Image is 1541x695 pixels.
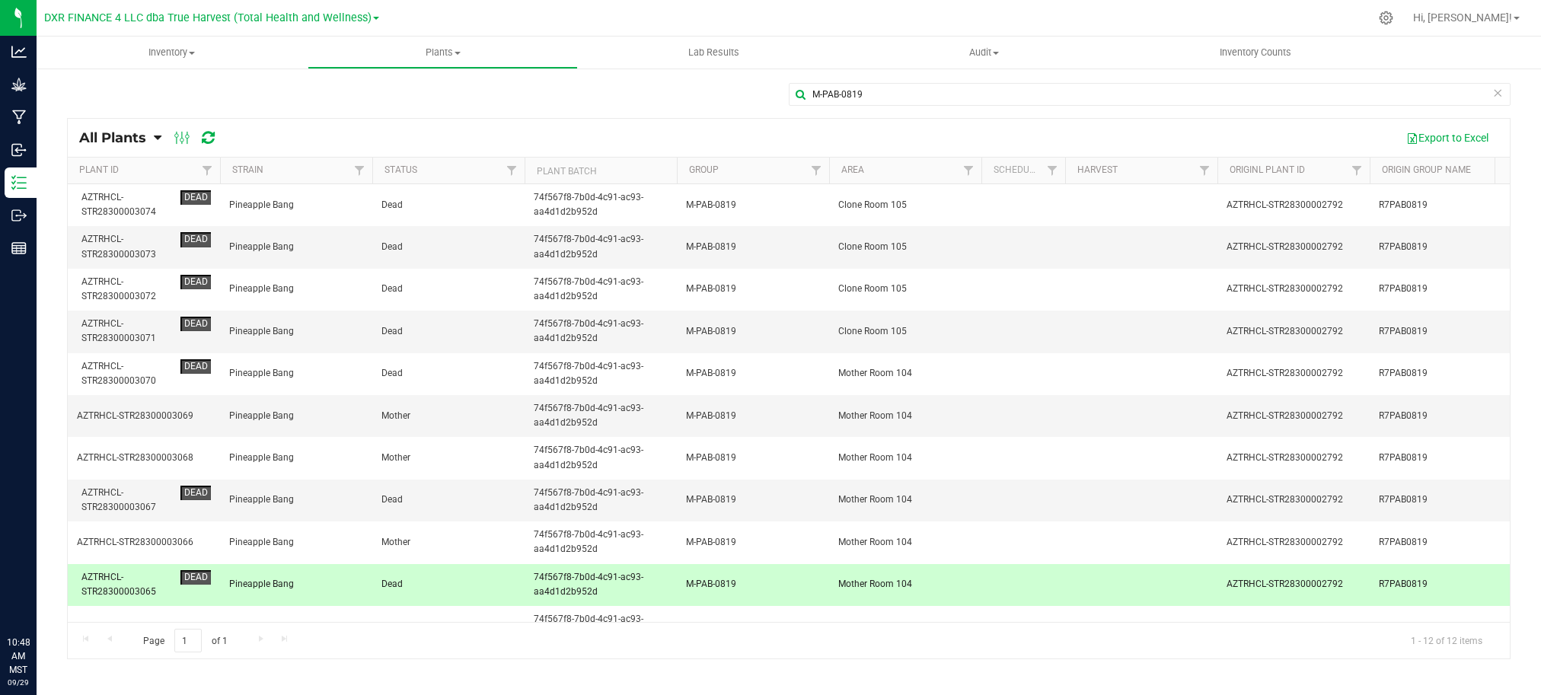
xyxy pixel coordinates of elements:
[534,528,668,556] span: 74f567f8-7b0d-4c91-ac93-aa4d1d2b952d
[229,282,363,296] span: Pineapple Bang
[1379,451,1513,465] span: R7PAB0819
[77,620,211,634] span: AZTRHCL-STR28300003064
[534,275,668,304] span: 74f567f8-7b0d-4c91-ac93-aa4d1d2b952d
[381,577,515,591] span: Dead
[229,451,363,465] span: Pineapple Bang
[381,366,515,381] span: Dead
[81,359,175,388] div: AZTRHCL-STR28300003070
[1379,198,1513,212] span: R7PAB0819
[1396,125,1498,151] button: Export to Excel
[81,317,175,346] div: AZTRHCL-STR28300003071
[1227,620,1361,634] span: AZTRHCL-STR28300002792
[686,282,820,296] span: M-PAB-0819
[789,83,1511,106] input: Search Plant ID, Strain, Area, Group, Harvest ...
[81,232,175,261] div: AZTRHCL-STR28300003073
[838,451,972,465] span: Mother Room 104
[229,577,363,591] span: Pineapple Bang
[11,241,27,256] inline-svg: Reports
[1379,620,1513,634] span: R7PAB0819
[45,571,63,589] iframe: Resource center unread badge
[381,620,515,634] span: Mother
[534,190,668,219] span: 74f567f8-7b0d-4c91-ac93-aa4d1d2b952d
[1199,46,1312,59] span: Inventory Counts
[11,110,27,125] inline-svg: Manufacturing
[1230,164,1305,175] a: Originl Plant ID
[1379,577,1513,591] span: R7PAB0819
[81,190,175,219] div: AZTRHCL-STR28300003074
[11,44,27,59] inline-svg: Analytics
[850,46,1119,59] span: Audit
[180,317,211,331] div: Dead
[1379,240,1513,254] span: R7PAB0819
[838,282,972,296] span: Clone Room 105
[81,275,175,304] div: AZTRHCL-STR28300003072
[229,409,363,423] span: Pineapple Bang
[1382,164,1471,175] a: Origin Group Name
[578,37,849,69] a: Lab Results
[11,77,27,92] inline-svg: Grow
[1379,409,1513,423] span: R7PAB0819
[534,570,668,599] span: 74f567f8-7b0d-4c91-ac93-aa4d1d2b952d
[381,324,515,339] span: Dead
[11,208,27,223] inline-svg: Outbound
[15,573,61,619] iframe: Resource center
[1120,37,1391,69] a: Inventory Counts
[686,620,820,634] span: M-PAB-0819
[180,486,211,500] div: Dead
[381,535,515,550] span: Mother
[1345,158,1370,183] a: Filter
[229,240,363,254] span: Pineapple Bang
[1227,451,1361,465] span: AZTRHCL-STR28300002792
[81,486,175,515] div: AZTRHCL-STR28300003067
[1227,366,1361,381] span: AZTRHCL-STR28300002792
[1040,158,1065,183] a: Filter
[686,535,820,550] span: M-PAB-0819
[838,366,972,381] span: Mother Room 104
[838,493,972,507] span: Mother Room 104
[77,535,211,550] span: AZTRHCL-STR28300003066
[534,612,668,641] span: 74f567f8-7b0d-4c91-ac93-aa4d1d2b952d
[534,443,668,472] span: 74f567f8-7b0d-4c91-ac93-aa4d1d2b952d
[381,282,515,296] span: Dead
[838,409,972,423] span: Mother Room 104
[686,198,820,212] span: M-PAB-0819
[1227,198,1361,212] span: AZTRHCL-STR28300002792
[44,11,372,24] span: DXR FINANCE 4 LLC dba True Harvest (Total Health and Wellness)
[534,486,668,515] span: 74f567f8-7b0d-4c91-ac93-aa4d1d2b952d
[534,232,668,261] span: 74f567f8-7b0d-4c91-ac93-aa4d1d2b952d
[308,37,579,69] a: Plants
[1379,366,1513,381] span: R7PAB0819
[686,577,820,591] span: M-PAB-0819
[79,164,119,175] a: Plant ID
[1399,629,1495,652] span: 1 - 12 of 12 items
[525,158,677,184] th: Plant Batch
[37,46,308,59] span: Inventory
[1413,11,1512,24] span: Hi, [PERSON_NAME]!
[174,629,202,652] input: 1
[381,409,515,423] span: Mother
[381,493,515,507] span: Dead
[77,409,211,423] span: AZTRHCL-STR28300003069
[686,451,820,465] span: M-PAB-0819
[229,324,363,339] span: Pineapple Bang
[534,317,668,346] span: 74f567f8-7b0d-4c91-ac93-aa4d1d2b952d
[689,164,719,175] a: Group
[229,535,363,550] span: Pineapple Bang
[79,129,146,146] span: All Plants
[79,129,154,146] a: All Plants
[686,366,820,381] span: M-PAB-0819
[229,620,363,634] span: Pineapple Bang
[381,451,515,465] span: Mother
[1077,164,1118,175] a: Harvest
[130,629,240,652] span: Page of 1
[668,46,760,59] span: Lab Results
[981,158,1065,184] th: Scheduled
[686,493,820,507] span: M-PAB-0819
[180,232,211,247] div: Dead
[384,164,417,175] a: Status
[229,198,363,212] span: Pineapple Bang
[347,158,372,183] a: Filter
[229,366,363,381] span: Pineapple Bang
[1379,535,1513,550] span: R7PAB0819
[81,570,175,599] div: AZTRHCL-STR28300003065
